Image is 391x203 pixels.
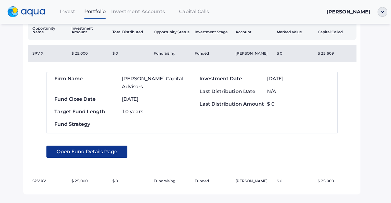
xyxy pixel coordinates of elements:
[122,109,143,114] span: 10 years
[267,89,276,94] span: N/A
[7,6,45,17] img: logo
[199,101,264,107] span: Last Distribution Amount
[327,9,370,15] span: [PERSON_NAME]
[122,96,138,102] span: [DATE]
[4,5,54,19] a: logo
[315,20,356,40] th: Capital Called
[274,172,315,190] td: $ 0
[315,172,356,190] td: $ 25,000
[54,109,105,114] span: Target Fund Length
[28,20,69,40] th: Opportunity Name
[192,20,233,40] th: Investment Stage
[192,45,233,62] td: Funded
[233,45,274,62] td: [PERSON_NAME]
[110,45,151,62] td: $ 0
[274,20,315,40] th: Marked Value
[54,121,90,127] span: Fund Strategy
[54,76,83,82] span: Firm Name
[167,5,221,18] a: Capital Calls
[110,20,151,40] th: Total Distributed
[122,76,183,89] span: [PERSON_NAME] Capital Advisors
[179,9,209,14] span: Capital Calls
[199,76,242,82] span: Investment Date
[28,172,69,190] td: SPV XV
[267,76,283,82] span: [DATE]
[69,20,110,40] th: Investment Amount
[111,9,165,14] span: Investment Accounts
[233,172,274,190] td: [PERSON_NAME]
[84,9,106,14] span: Portfolio
[199,89,255,94] span: Last Distribution Date
[192,172,233,190] td: Funded
[69,172,110,190] td: $ 25,000
[378,7,387,17] img: ellipse
[60,9,75,14] span: Invest
[267,101,275,107] span: $ 0
[54,96,96,102] span: Fund Close Date
[151,20,192,40] th: Opportunity Status
[151,172,192,190] td: Fundraising
[109,5,167,18] a: Investment Accounts
[28,45,69,62] td: SPV X
[81,5,109,18] a: Portfolio
[274,45,315,62] td: $ 0
[57,146,117,158] span: Open Fund Details Page
[69,45,110,62] td: $ 25,000
[315,45,356,62] td: $ 25,609
[54,5,81,18] a: Invest
[110,172,151,190] td: $ 0
[151,45,192,62] td: Fundraising
[233,20,274,40] th: Account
